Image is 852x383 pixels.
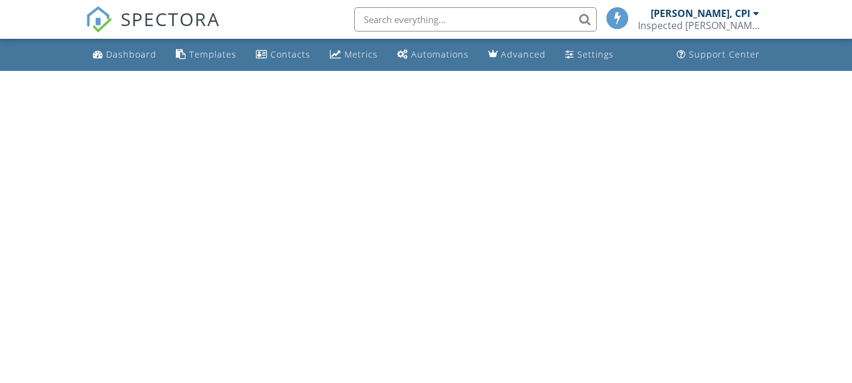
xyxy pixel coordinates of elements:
[501,48,546,60] div: Advanced
[672,44,765,66] a: Support Center
[392,44,474,66] a: Automations (Basic)
[325,44,383,66] a: Metrics
[689,48,760,60] div: Support Center
[86,16,220,42] a: SPECTORA
[651,7,750,19] div: [PERSON_NAME], CPI
[411,48,469,60] div: Automations
[251,44,315,66] a: Contacts
[270,48,310,60] div: Contacts
[483,44,551,66] a: Advanced
[86,6,112,33] img: The Best Home Inspection Software - Spectora
[171,44,241,66] a: Templates
[106,48,156,60] div: Dashboard
[354,7,597,32] input: Search everything...
[638,19,759,32] div: Inspected Moore, LLC
[560,44,619,66] a: Settings
[88,44,161,66] a: Dashboard
[121,6,220,32] span: SPECTORA
[189,48,236,60] div: Templates
[344,48,378,60] div: Metrics
[577,48,614,60] div: Settings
